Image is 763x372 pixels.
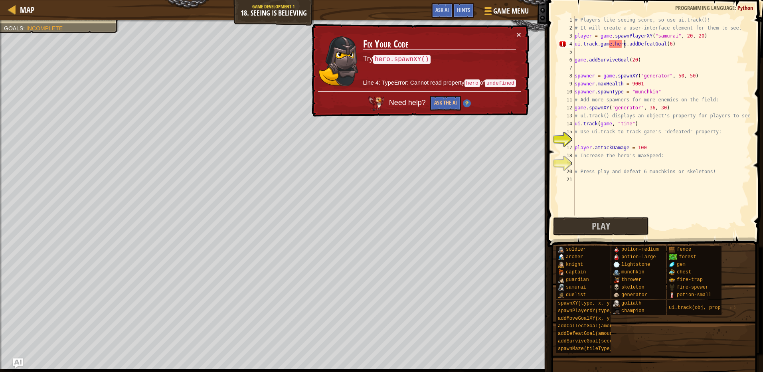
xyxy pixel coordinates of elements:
span: duelist [566,292,586,298]
span: munchkin [621,269,644,275]
div: 13 [559,112,575,120]
span: guardian [566,277,589,283]
span: : [23,25,26,32]
img: portrait.png [669,246,675,253]
span: addMoveGoalXY(x, y) [558,316,613,321]
div: 19 [559,160,575,168]
img: duck_amara.png [318,36,358,87]
div: 2 [559,24,575,32]
span: skeleton [621,285,644,290]
img: portrait.png [558,277,564,283]
img: portrait.png [613,246,620,253]
img: portrait.png [558,269,564,275]
div: 1 [559,16,575,24]
img: portrait.png [669,277,675,283]
div: 5 [559,48,575,56]
span: soldier [566,247,586,252]
img: portrait.png [669,269,675,275]
span: samurai [566,285,586,290]
span: Hints [457,6,470,14]
p: Try [363,54,516,64]
span: chest [677,269,691,275]
div: 14 [559,120,575,128]
span: Map [20,4,35,15]
div: 16 [559,136,575,144]
span: generator [621,292,647,298]
span: Python [737,4,753,12]
img: portrait.png [613,261,620,268]
span: addCollectGoal(amount) [558,323,621,329]
button: Ask AI [13,358,23,368]
button: × [516,30,521,39]
span: potion-large [621,254,656,260]
h3: Fix Your Code [363,39,516,50]
img: portrait.png [613,308,620,314]
code: hero [465,79,480,87]
span: goliath [621,301,641,306]
div: 3 [559,32,575,40]
button: Ask the AI [430,96,461,111]
span: Ask AI [435,6,449,14]
span: spawnMaze(tileType, seed) [558,346,630,352]
span: captain [566,269,586,275]
img: portrait.png [613,254,620,260]
img: portrait.png [558,284,564,291]
code: hero.spawnXY() [373,55,431,64]
img: trees_1.png [669,254,677,260]
div: 18 [559,152,575,160]
div: 4 [559,40,575,48]
div: 12 [559,104,575,112]
span: knight [566,262,583,267]
span: spawnPlayerXY(type, x, y) [558,308,630,314]
span: thrower [621,277,641,283]
img: AI [368,96,384,111]
span: Game Menu [493,6,529,16]
div: 8 [559,72,575,80]
img: portrait.png [669,284,675,291]
div: 10 [559,88,575,96]
span: potion-small [677,292,711,298]
span: forest [679,254,696,260]
img: portrait.png [558,254,564,260]
div: 15 [559,128,575,136]
span: Need help? [389,99,428,107]
span: Incomplete [26,25,63,32]
span: fence [677,247,691,252]
span: fire-spewer [677,285,708,290]
span: Play [592,220,610,232]
img: portrait.png [669,292,675,298]
div: 17 [559,144,575,152]
img: portrait.png [558,261,564,268]
img: portrait.png [613,300,620,307]
p: Line 4: TypeError: Cannot read property of [363,79,516,87]
span: Programming language [675,4,735,12]
a: Map [16,4,35,15]
img: portrait.png [558,292,564,298]
img: portrait.png [613,269,620,275]
span: archer [566,254,583,260]
span: potion-medium [621,247,659,252]
button: Ask AI [431,3,453,18]
img: Hint [463,99,471,107]
div: 11 [559,96,575,104]
div: 7 [559,64,575,72]
div: 6 [559,56,575,64]
span: addDefeatGoal(amount) [558,331,618,336]
img: portrait.png [613,292,620,298]
img: portrait.png [669,261,675,268]
img: portrait.png [558,246,564,253]
div: 9 [559,80,575,88]
span: addSurviveGoal(seconds) [558,338,624,344]
div: 21 [559,176,575,184]
img: portrait.png [613,277,620,283]
span: Goals [4,25,23,32]
span: lightstone [621,262,650,267]
span: gem [677,262,686,267]
button: Play [553,217,649,235]
code: undefined [485,79,516,87]
button: Game Menu [478,3,534,22]
span: champion [621,308,644,314]
span: spawnXY(type, x, y) [558,301,613,306]
div: 20 [559,168,575,176]
span: : [735,4,737,12]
